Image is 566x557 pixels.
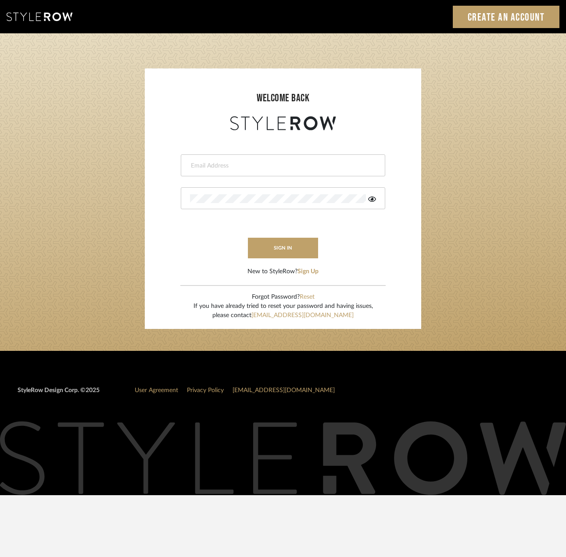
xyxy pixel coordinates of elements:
div: New to StyleRow? [247,267,319,276]
div: welcome back [154,90,412,106]
div: Forgot Password? [193,293,373,302]
a: Create an Account [453,6,560,28]
a: [EMAIL_ADDRESS][DOMAIN_NAME] [233,387,335,393]
a: [EMAIL_ADDRESS][DOMAIN_NAME] [251,312,354,318]
input: Email Address [190,161,374,170]
div: StyleRow Design Corp. ©2025 [18,386,100,402]
a: User Agreement [135,387,178,393]
a: Privacy Policy [187,387,224,393]
button: Sign Up [297,267,319,276]
div: If you have already tried to reset your password and having issues, please contact [193,302,373,320]
button: Reset [300,293,315,302]
button: sign in [248,238,318,258]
